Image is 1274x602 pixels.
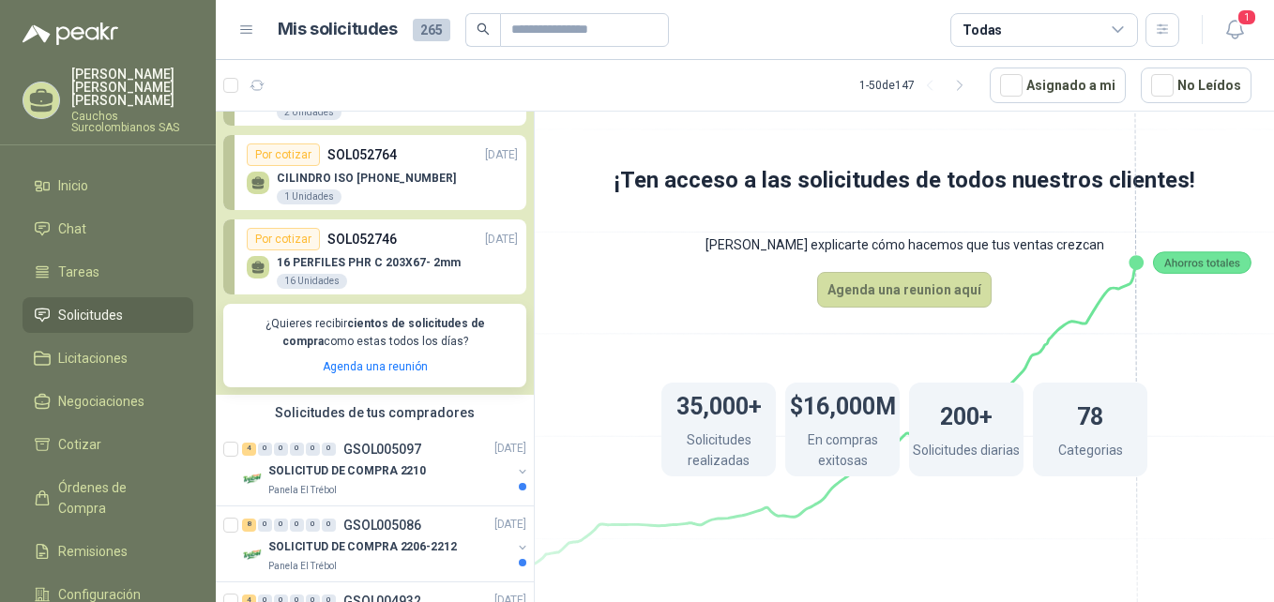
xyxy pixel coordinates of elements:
h1: 78 [1077,394,1103,435]
div: Por cotizar [247,228,320,250]
div: 0 [258,443,272,456]
span: Licitaciones [58,348,128,369]
span: Chat [58,218,86,239]
div: 16 Unidades [277,274,347,289]
p: CILINDRO ISO [PHONE_NUMBER] [277,172,456,185]
a: Chat [23,211,193,247]
a: 4 0 0 0 0 0 GSOL005097[DATE] Company LogoSOLICITUD DE COMPRA 2210Panela El Trébol [242,438,530,498]
span: Negociaciones [58,391,144,412]
button: No Leídos [1141,68,1251,103]
p: [DATE] [485,231,518,248]
h1: Mis solicitudes [278,16,398,43]
p: GSOL005086 [343,519,421,532]
span: 265 [413,19,450,41]
span: Órdenes de Compra [58,477,175,519]
p: ¿Quieres recibir como estas todos los días? [235,315,515,351]
a: 8 0 0 0 0 0 GSOL005086[DATE] Company LogoSOLICITUD DE COMPRA 2206-2212Panela El Trébol [242,514,530,574]
p: Solicitudes realizadas [661,429,776,475]
div: 0 [290,519,304,532]
div: 4 [242,443,256,456]
a: Tareas [23,254,193,290]
span: 1 [1236,8,1257,26]
p: [DATE] [485,146,518,164]
a: Remisiones [23,534,193,569]
p: GSOL005097 [343,443,421,456]
span: Solicitudes [58,305,123,325]
h1: 35,000+ [676,384,762,425]
div: 2 Unidades [277,105,341,120]
img: Logo peakr [23,23,118,45]
p: SOLICITUD DE COMPRA 2206-2212 [268,538,457,556]
span: Remisiones [58,541,128,562]
p: Cauchos Surcolombianos SAS [71,111,193,133]
h1: $16,000M [790,384,896,425]
a: Licitaciones [23,340,193,376]
p: SOL052746 [327,229,397,249]
div: Por cotizar [247,143,320,166]
img: Company Logo [242,544,265,566]
img: Company Logo [242,468,265,490]
b: cientos de solicitudes de compra [282,317,485,348]
span: search [477,23,490,36]
p: 16 PERFILES PHR C 203X67- 2mm [277,256,461,269]
p: [DATE] [494,440,526,458]
button: Asignado a mi [990,68,1126,103]
div: 0 [322,519,336,532]
p: [PERSON_NAME] [PERSON_NAME] [PERSON_NAME] [71,68,193,107]
a: Inicio [23,168,193,203]
span: Cotizar [58,434,101,455]
a: Órdenes de Compra [23,470,193,526]
a: Solicitudes [23,297,193,333]
p: [DATE] [494,516,526,534]
div: Todas [963,20,1002,40]
div: 1 - 50 de 147 [859,70,975,100]
p: En compras exitosas [785,429,900,475]
div: Solicitudes de tus compradores [216,395,534,430]
div: 0 [274,519,288,532]
h1: 200+ [940,394,993,435]
a: Por cotizarSOL052764[DATE] CILINDRO ISO [PHONE_NUMBER]1 Unidades [223,135,526,210]
span: Inicio [58,175,88,196]
a: Agenda una reunión [323,360,428,373]
p: SOL052764 [327,144,397,165]
button: 1 [1218,13,1251,47]
p: Categorias [1058,440,1123,465]
div: 0 [274,443,288,456]
div: 0 [306,443,320,456]
p: Panela El Trébol [268,559,337,574]
div: 0 [258,519,272,532]
div: 0 [306,519,320,532]
div: 0 [290,443,304,456]
button: Agenda una reunion aquí [817,272,992,308]
a: Negociaciones [23,384,193,419]
a: Por cotizarSOL052746[DATE] 16 PERFILES PHR C 203X67- 2mm16 Unidades [223,219,526,294]
p: Panela El Trébol [268,483,337,498]
span: Tareas [58,262,99,282]
p: Solicitudes diarias [913,440,1020,465]
a: Cotizar [23,427,193,462]
div: 8 [242,519,256,532]
p: SOLICITUD DE COMPRA 2210 [268,462,426,480]
div: 1 Unidades [277,189,341,204]
div: 0 [322,443,336,456]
